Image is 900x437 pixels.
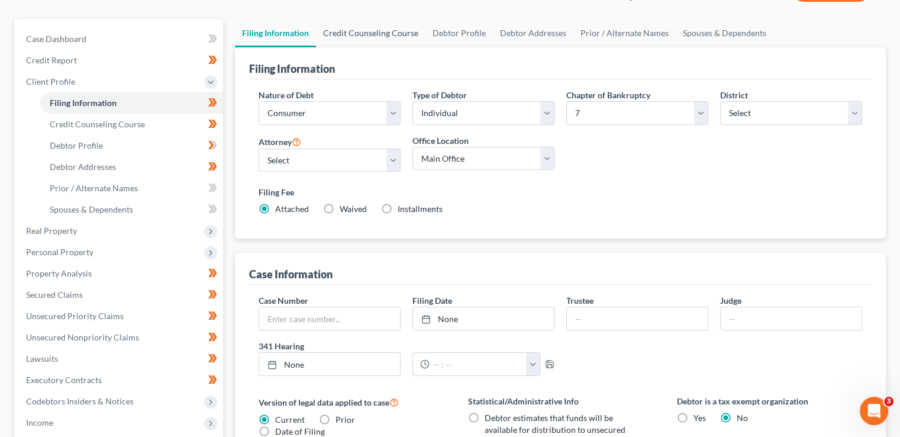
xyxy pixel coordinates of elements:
[50,204,133,214] span: Spouses & Dependents
[259,294,308,307] label: Case Number
[860,397,888,425] iframe: Intercom live chat
[340,204,367,214] span: Waived
[275,414,305,425] span: Current
[259,307,400,330] input: Enter case number...
[40,178,223,199] a: Prior / Alternate Names
[26,417,53,428] span: Income
[50,183,138,193] span: Prior / Alternate Names
[26,311,124,321] span: Unsecured Priority Claims
[275,426,325,436] span: Date of Filing
[26,55,77,65] span: Credit Report
[566,294,593,307] label: Trustee
[17,28,223,50] a: Case Dashboard
[275,204,309,214] span: Attached
[425,19,493,47] a: Debtor Profile
[253,340,560,352] label: 341 Hearing
[676,19,773,47] a: Spouses & Dependents
[566,89,650,101] label: Chapter of Bankruptcy
[259,89,314,101] label: Nature of Debt
[249,62,335,76] div: Filing Information
[26,247,93,257] span: Personal Property
[249,267,333,281] div: Case Information
[720,294,741,307] label: Judge
[40,199,223,220] a: Spouses & Dependents
[26,396,134,406] span: Codebtors Insiders & Notices
[17,306,223,327] a: Unsecured Priority Claims
[677,395,862,407] label: Debtor is a tax exempt organization
[412,89,467,101] label: Type of Debtor
[259,353,400,375] a: None
[316,19,425,47] a: Credit Counseling Course
[398,204,443,214] span: Installments
[721,307,862,330] input: --
[468,395,653,407] label: Statistical/Administrative Info
[567,307,708,330] input: --
[40,156,223,178] a: Debtor Addresses
[573,19,676,47] a: Prior / Alternate Names
[17,369,223,391] a: Executory Contracts
[336,414,355,425] span: Prior
[235,19,316,47] a: Filing Information
[17,348,223,369] a: Lawsuits
[40,92,223,114] a: Filing Information
[26,375,102,385] span: Executory Contracts
[26,268,92,278] span: Property Analysis
[259,186,862,198] label: Filing Fee
[412,294,452,307] label: Filing Date
[17,263,223,284] a: Property Analysis
[693,413,706,423] span: Yes
[412,134,469,147] label: Office Location
[430,353,526,375] input: -- : --
[737,413,748,423] span: No
[26,332,139,342] span: Unsecured Nonpriority Claims
[17,327,223,348] a: Unsecured Nonpriority Claims
[720,89,748,101] label: District
[259,395,444,409] label: Version of legal data applied to case
[26,34,86,44] span: Case Dashboard
[17,284,223,306] a: Secured Claims
[26,76,75,86] span: Client Profile
[493,19,573,47] a: Debtor Addresses
[50,162,116,172] span: Debtor Addresses
[884,397,893,406] span: 3
[17,50,223,71] a: Credit Report
[26,354,58,364] span: Lawsuits
[50,140,103,150] span: Debtor Profile
[50,98,117,108] span: Filing Information
[50,119,145,129] span: Credit Counseling Course
[413,307,554,330] a: None
[26,226,77,236] span: Real Property
[40,135,223,156] a: Debtor Profile
[26,290,83,300] span: Secured Claims
[40,114,223,135] a: Credit Counseling Course
[259,134,301,149] label: Attorney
